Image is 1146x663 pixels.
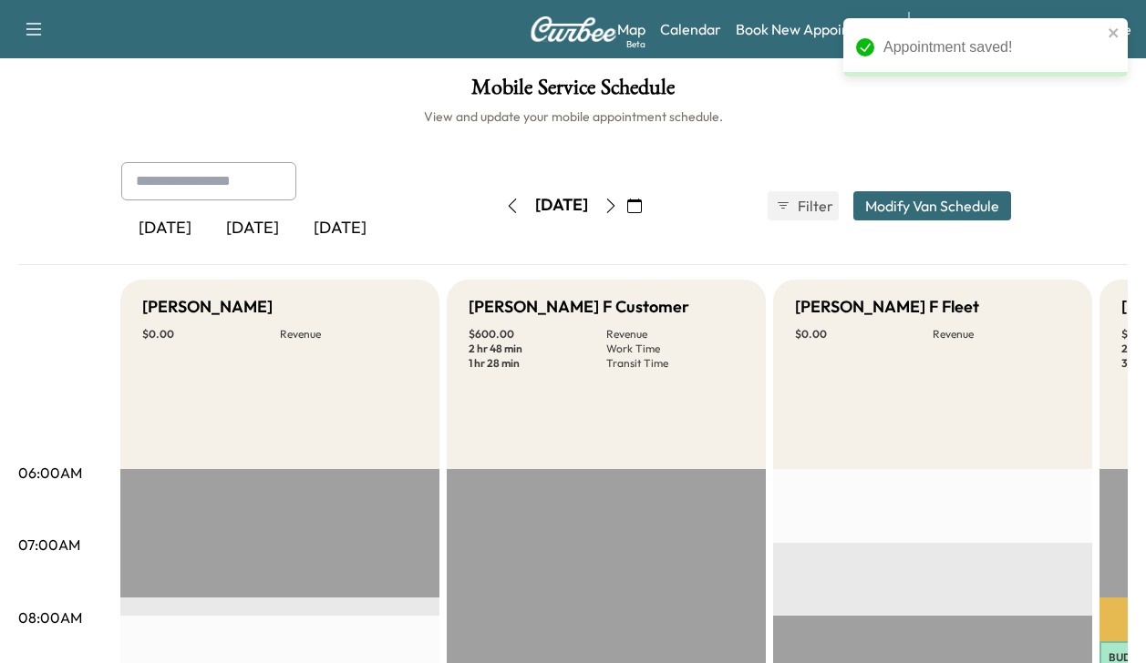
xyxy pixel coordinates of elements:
p: 08:00AM [18,607,82,628]
a: Calendar [660,18,721,40]
h5: [PERSON_NAME] [142,294,273,320]
div: [DATE] [121,208,209,250]
button: Filter [768,191,839,220]
div: Appointment saved! [883,36,1102,58]
p: 2 hr 48 min [469,342,606,356]
p: Work Time [606,342,744,356]
a: MapBeta [617,18,645,40]
h5: [PERSON_NAME] F Fleet [795,294,979,320]
h1: Mobile Service Schedule [18,76,1128,107]
p: 1 hr 28 min [469,356,606,371]
p: $ 0.00 [795,327,933,342]
div: [DATE] [209,208,296,250]
p: $ 0.00 [142,327,280,342]
h6: View and update your mobile appointment schedule. [18,107,1128,126]
h5: [PERSON_NAME] F Customer [469,294,689,320]
button: Modify Van Schedule [853,191,1011,220]
p: 06:00AM [18,462,82,484]
p: Revenue [280,327,418,342]
img: Curbee Logo [530,16,617,42]
div: [DATE] [535,194,588,217]
p: $ 600.00 [469,327,606,342]
p: 07:00AM [18,534,80,556]
p: Revenue [933,327,1070,342]
p: Revenue [606,327,744,342]
span: Filter [798,195,831,217]
a: Book New Appointment [736,18,890,40]
button: close [1108,25,1120,40]
div: [DATE] [296,208,384,250]
div: Beta [626,37,645,51]
p: Transit Time [606,356,744,371]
